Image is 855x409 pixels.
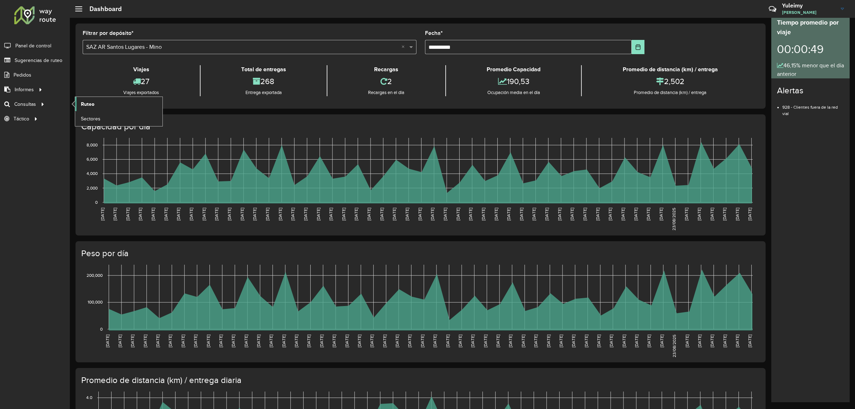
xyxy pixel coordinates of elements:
[747,208,752,221] text: [DATE]
[81,375,758,385] h4: Promedio de distancia (km) / entrega diaria
[202,89,325,96] div: Entrega exportada
[533,335,538,347] text: [DATE]
[777,18,844,37] div: Tiempo promedio por viaje
[227,208,232,221] text: [DATE]
[14,115,29,123] span: Táctico
[622,335,626,347] text: [DATE]
[168,335,172,347] text: [DATE]
[202,65,325,74] div: Total de entregas
[75,112,162,126] a: Sectores
[189,208,193,221] text: [DATE]
[15,42,51,50] span: Panel de control
[722,208,727,221] text: [DATE]
[684,208,689,221] text: [DATE]
[448,89,580,96] div: Ocupación media en el día
[332,335,336,347] text: [DATE]
[87,143,98,147] text: 8,000
[722,335,727,347] text: [DATE]
[697,208,701,221] text: [DATE]
[584,89,757,96] div: Promedio de distancia (km) / entrega
[595,208,600,221] text: [DATE]
[113,208,117,221] text: [DATE]
[81,121,758,132] h4: Capacidad por día
[659,208,663,221] text: [DATE]
[84,74,198,89] div: 27
[176,208,181,221] text: [DATE]
[420,335,425,347] text: [DATE]
[405,208,409,221] text: [DATE]
[584,65,757,74] div: Promedio de distancia (km) / entrega
[14,71,31,79] span: Pedidos
[244,335,248,347] text: [DATE]
[367,208,371,221] text: [DATE]
[508,335,513,347] text: [DATE]
[672,208,676,231] text: 23/08/2025
[14,100,36,108] span: Consultas
[125,208,130,221] text: [DATE]
[84,89,198,96] div: Viajes exportados
[546,335,551,347] text: [DATE]
[202,208,206,221] text: [DATE]
[118,335,122,347] text: [DATE]
[95,200,98,204] text: 0
[155,335,160,347] text: [DATE]
[401,43,408,51] span: Clear all
[75,97,162,111] a: Ruteo
[81,100,94,108] span: Ruteo
[468,208,473,221] text: [DATE]
[193,335,198,347] text: [DATE]
[218,335,223,347] text: [DATE]
[294,335,299,347] text: [DATE]
[519,208,524,221] text: [DATE]
[382,335,387,347] text: [DATE]
[87,171,98,176] text: 4,000
[782,99,844,117] li: 928 - Clientes fuera de la red vial
[306,335,311,347] text: [DATE]
[105,335,110,347] text: [DATE]
[87,186,98,190] text: 2,000
[281,335,286,347] text: [DATE]
[87,273,103,278] text: 200,000
[329,89,444,96] div: Recargas en el día
[647,335,651,347] text: [DATE]
[151,208,155,221] text: [DATE]
[231,335,235,347] text: [DATE]
[418,208,422,221] text: [DATE]
[777,61,844,78] div: 46,15% menor que el día anterior
[697,335,702,347] text: [DATE]
[584,335,589,347] text: [DATE]
[443,208,447,221] text: [DATE]
[532,208,536,221] text: [DATE]
[354,208,358,221] text: [DATE]
[570,208,574,221] text: [DATE]
[407,335,412,347] text: [DATE]
[544,208,549,221] text: [DATE]
[584,74,757,89] div: 2,502
[269,335,273,347] text: [DATE]
[84,65,198,74] div: Viajes
[202,74,325,89] div: 268
[341,208,346,221] text: [DATE]
[765,1,780,17] a: Contacto rápido
[256,335,261,347] text: [DATE]
[83,29,134,37] label: Filtrar por depósito
[278,208,283,221] text: [DATE]
[290,208,295,221] text: [DATE]
[609,335,613,347] text: [DATE]
[496,335,500,347] text: [DATE]
[100,327,103,331] text: 0
[448,74,580,89] div: 190,53
[329,65,444,74] div: Recargas
[777,86,844,96] h4: Alertas
[303,208,308,221] text: [DATE]
[206,335,211,347] text: [DATE]
[483,335,488,347] text: [DATE]
[710,335,714,347] text: [DATE]
[316,208,321,221] text: [DATE]
[596,335,601,347] text: [DATE]
[659,335,664,347] text: [DATE]
[15,57,62,64] span: Sugerencias de ruteo
[82,5,122,13] h2: Dashboard
[240,208,244,221] text: [DATE]
[425,29,443,37] label: Fecha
